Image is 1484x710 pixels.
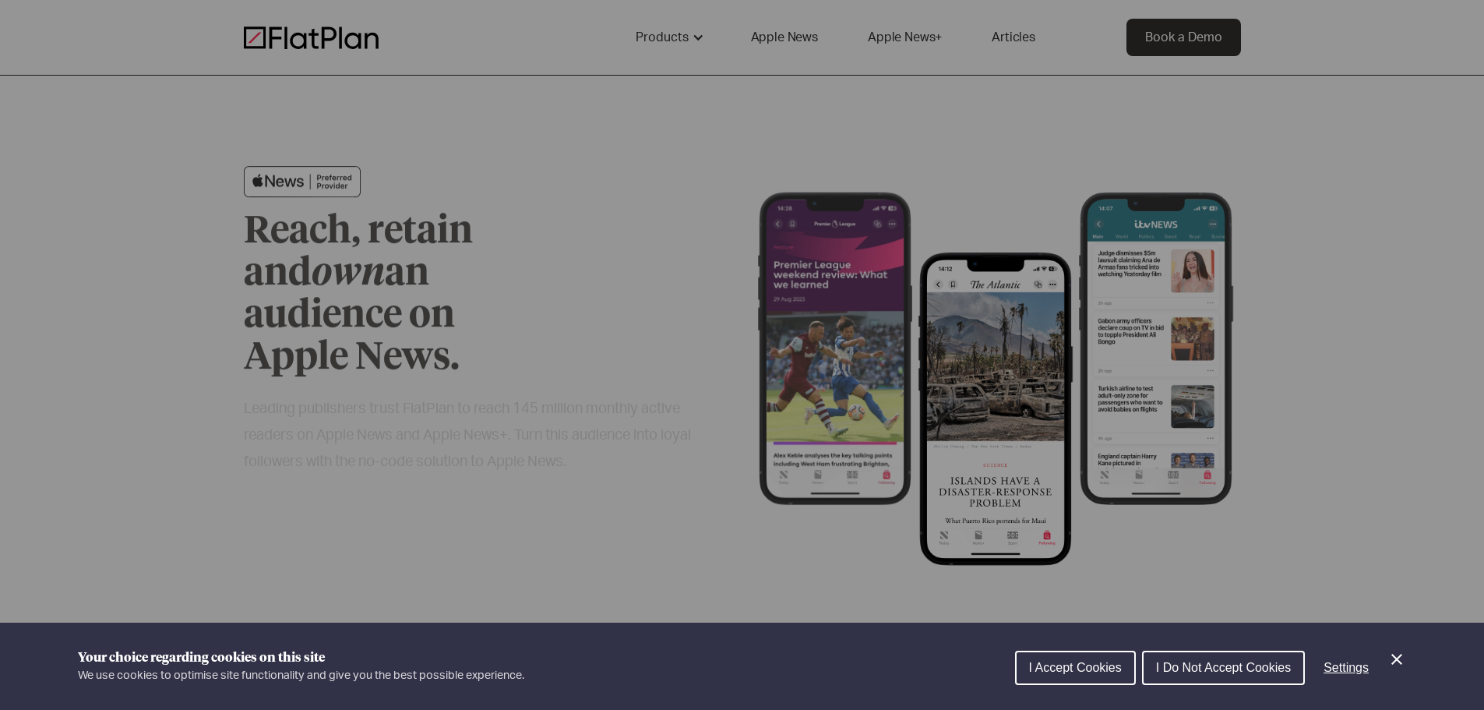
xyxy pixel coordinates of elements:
[78,648,524,667] h1: Your choice regarding cookies on this site
[1015,651,1136,685] button: I Accept Cookies
[1029,661,1122,674] span: I Accept Cookies
[78,667,524,684] p: We use cookies to optimise site functionality and give you the best possible experience.
[1156,661,1291,674] span: I Do Not Accept Cookies
[1142,651,1305,685] button: I Do Not Accept Cookies
[1387,650,1406,669] button: Close Cookie Control
[1311,652,1381,684] button: Settings
[1324,661,1369,674] span: Settings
